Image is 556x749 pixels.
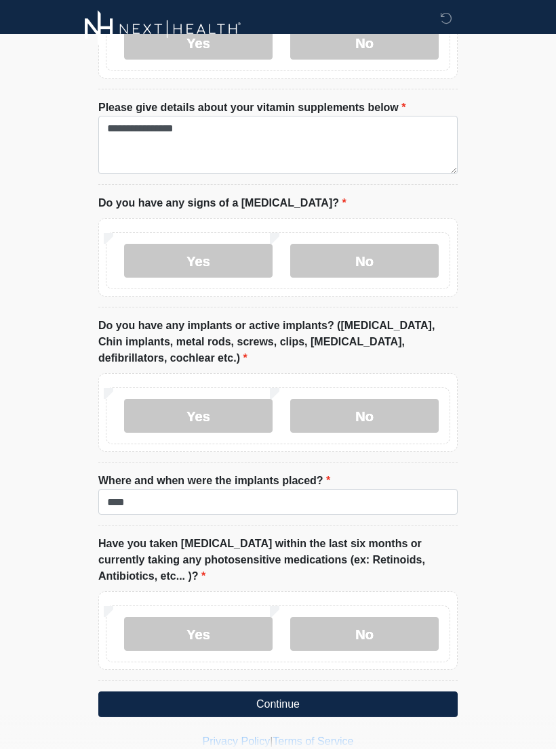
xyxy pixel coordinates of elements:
[124,617,273,651] label: Yes
[203,735,271,747] a: Privacy Policy
[290,244,439,278] label: No
[98,195,346,211] label: Do you have any signs of a [MEDICAL_DATA]?
[124,244,273,278] label: Yes
[270,735,273,747] a: |
[98,318,458,366] label: Do you have any implants or active implants? ([MEDICAL_DATA], Chin implants, metal rods, screws, ...
[98,536,458,584] label: Have you taken [MEDICAL_DATA] within the last six months or currently taking any photosensitive m...
[290,399,439,433] label: No
[98,100,405,116] label: Please give details about your vitamin supplements below
[290,617,439,651] label: No
[98,473,330,489] label: Where and when were the implants placed?
[273,735,353,747] a: Terms of Service
[98,691,458,717] button: Continue
[124,399,273,433] label: Yes
[85,10,241,47] img: Next-Health Logo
